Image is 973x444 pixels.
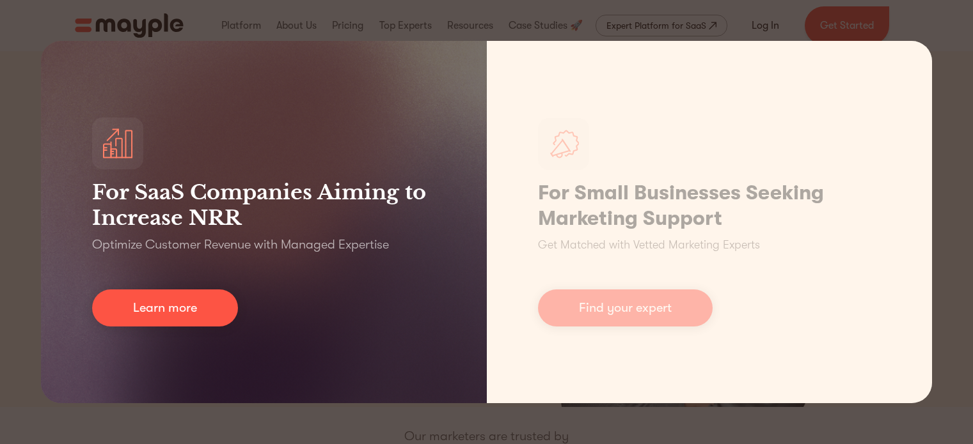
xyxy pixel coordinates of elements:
[538,236,760,254] p: Get Matched with Vetted Marketing Experts
[538,180,882,231] h1: For Small Businesses Seeking Marketing Support
[92,289,238,326] a: Learn more
[92,236,389,254] p: Optimize Customer Revenue with Managed Expertise
[92,180,436,231] h3: For SaaS Companies Aiming to Increase NRR
[538,289,713,326] a: Find your expert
